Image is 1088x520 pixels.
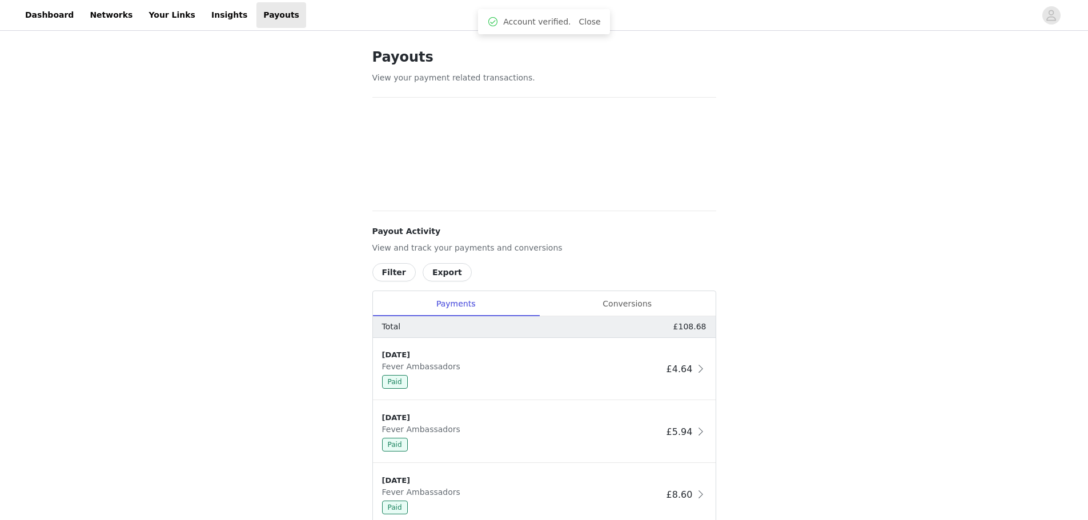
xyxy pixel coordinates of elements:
[256,2,306,28] a: Payouts
[372,47,716,67] h1: Payouts
[503,16,571,28] span: Account verified.
[382,501,408,514] span: Paid
[667,426,693,437] span: £5.94
[382,438,408,452] span: Paid
[204,2,254,28] a: Insights
[579,17,601,26] a: Close
[667,364,693,374] span: £4.64
[372,242,716,254] p: View and track your payments and conversions
[667,489,693,500] span: £8.60
[373,401,716,463] div: clickable-list-item
[382,487,465,497] span: Fever Ambassadors
[372,225,716,237] h4: Payout Activity
[373,291,539,317] div: Payments
[382,349,662,361] div: [DATE]
[142,2,202,28] a: Your Links
[83,2,139,28] a: Networks
[372,72,716,84] p: View your payment related transactions.
[539,291,716,317] div: Conversions
[1046,6,1057,25] div: avatar
[382,321,401,333] p: Total
[372,263,416,281] button: Filter
[18,2,81,28] a: Dashboard
[382,362,465,371] span: Fever Ambassadors
[673,321,706,333] p: £108.68
[382,475,662,486] div: [DATE]
[382,425,465,434] span: Fever Ambassadors
[423,263,472,281] button: Export
[382,375,408,389] span: Paid
[382,412,662,424] div: [DATE]
[373,338,716,401] div: clickable-list-item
